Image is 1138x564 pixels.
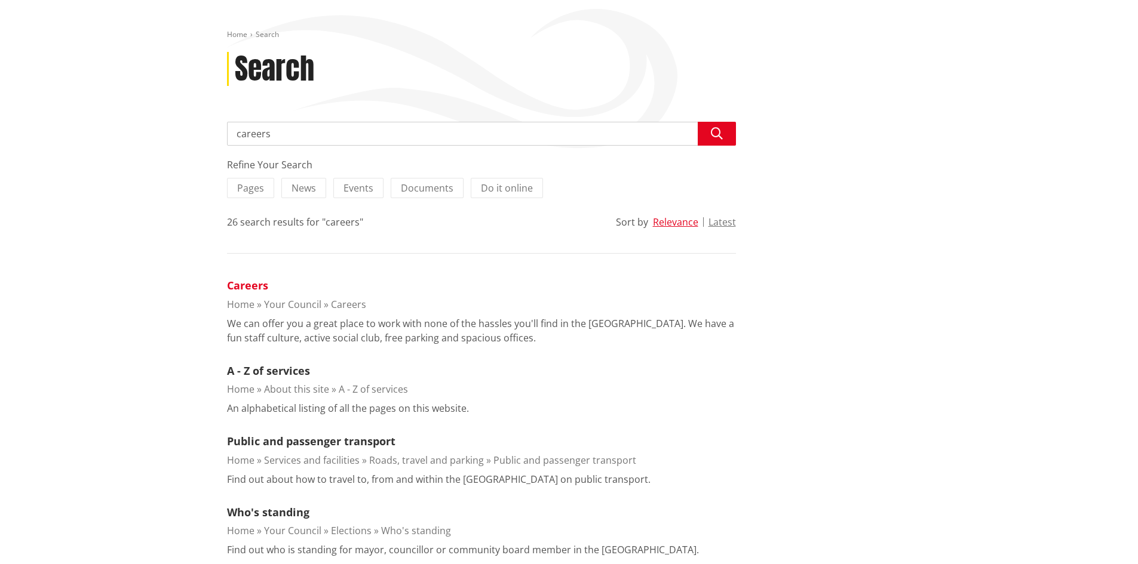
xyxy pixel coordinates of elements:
a: Roads, travel and parking [369,454,484,467]
nav: breadcrumb [227,30,912,40]
a: Your Council [264,298,321,311]
a: Careers [331,298,366,311]
span: Events [343,181,373,195]
p: An alphabetical listing of all the pages on this website. [227,401,469,415]
a: Careers [227,278,268,292]
a: A - Z of services [227,363,310,378]
input: Search input [227,122,736,146]
iframe: Messenger Launcher [1083,514,1126,557]
span: Documents [401,181,453,195]
a: Home [227,524,254,537]
div: Sort by [616,215,648,229]
span: News [292,181,316,195]
button: Relevance [653,217,698,227]
span: Search [256,29,279,39]
a: Home [227,29,247,39]
h1: Search [235,52,314,87]
p: Find out who is standing for mayor, councillor or community board member in the [GEOGRAPHIC_DATA]. [227,543,699,557]
a: About this site [264,383,329,396]
a: Public and passenger transport [493,454,636,467]
p: Find out about how to travel to, from and within the [GEOGRAPHIC_DATA] on public transport. [227,472,651,486]
a: Your Council [264,524,321,537]
div: Refine Your Search [227,158,736,172]
a: Home [227,383,254,396]
a: Home [227,298,254,311]
a: Services and facilities [264,454,360,467]
span: Pages [237,181,264,195]
a: A - Z of services [339,383,408,396]
a: Public and passenger transport [227,434,395,448]
a: Home [227,454,254,467]
a: Who's standing [227,505,309,519]
div: 26 search results for "careers" [227,215,363,229]
a: Elections [331,524,372,537]
span: Do it online [481,181,533,195]
p: We can offer you a great place to work with none of the hassles you'll find in the [GEOGRAPHIC_DA... [227,316,736,345]
a: Who's standing [381,524,451,537]
button: Latest [708,217,736,227]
